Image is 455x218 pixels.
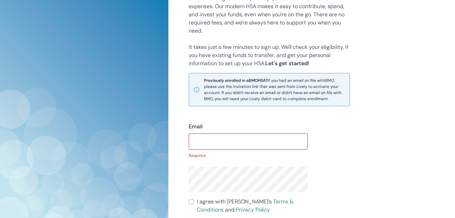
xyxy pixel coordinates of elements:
[265,60,309,67] strong: Let's get started!
[204,77,346,102] span: If you had an email on file with BMO , please use the invitation link that was sent from Lively t...
[189,43,350,68] p: It takes just a few minutes to sign up. We'll check your eligibility, if you have existing funds ...
[236,206,270,213] a: Privacy Policy
[189,152,308,159] p: Required
[204,78,268,83] strong: Previously enrolled in a BMO HSA?
[189,123,203,131] label: Email
[197,198,308,214] span: I agree with [PERSON_NAME]’s and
